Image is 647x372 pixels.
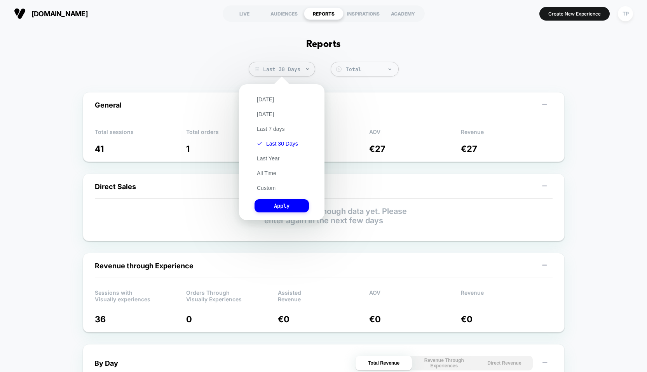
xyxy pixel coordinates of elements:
[95,129,187,140] p: Total sessions
[255,155,282,162] button: Last Year
[12,7,90,20] button: [DOMAIN_NAME]
[389,68,391,70] img: end
[461,289,553,301] p: Revenue
[186,144,278,154] p: 1
[461,144,553,154] p: € 27
[369,144,461,154] p: € 27
[255,140,300,147] button: Last 30 Days
[416,356,472,370] button: Revenue Through Experiences
[369,314,461,324] p: € 0
[186,314,278,324] p: 0
[306,68,309,70] img: end
[278,314,370,324] p: € 0
[255,125,287,132] button: Last 7 days
[255,96,276,103] button: [DATE]
[31,10,88,18] span: [DOMAIN_NAME]
[249,62,315,76] span: Last 30 Days
[95,101,122,109] span: General
[95,183,136,191] span: Direct Sales
[346,66,394,73] div: Total
[255,199,309,212] button: Apply
[369,129,461,140] p: AOV
[278,289,370,301] p: Assisted Revenue
[186,289,278,301] p: Orders Through Visually Experiences
[356,356,412,370] button: Total Revenue
[95,207,553,225] p: We haven't collected enough data yet. Please enter again in the next few days
[264,7,304,20] div: AUDIENCES
[616,6,635,22] button: TP
[383,7,423,20] div: ACADEMY
[306,39,340,50] h1: Reports
[95,144,187,154] p: 41
[539,7,610,21] button: Create New Experience
[95,289,187,301] p: Sessions with Visually experiences
[476,356,532,370] button: Direct Revenue
[255,67,259,71] img: calendar
[338,67,340,71] tspan: $
[255,111,276,118] button: [DATE]
[255,184,278,191] button: Custom
[344,7,383,20] div: INSPIRATIONS
[255,170,279,177] button: All Time
[461,314,553,324] p: € 0
[95,262,194,270] span: Revenue through Experience
[369,289,461,301] p: AOV
[94,359,118,367] div: By Day
[618,6,633,21] div: TP
[304,7,344,20] div: REPORTS
[14,8,26,19] img: Visually logo
[461,129,553,140] p: Revenue
[95,314,187,324] p: 36
[186,129,278,140] p: Total orders
[225,7,264,20] div: LIVE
